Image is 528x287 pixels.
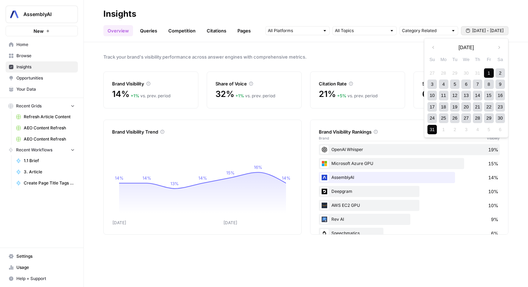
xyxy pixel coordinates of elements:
[439,68,448,78] div: Not available Monday, July 28th, 2025
[427,68,437,78] div: Not available Sunday, July 27th, 2025
[6,101,78,111] button: Recent Grids
[320,145,329,154] img: 5xpccxype1cywfuoa934uv7cahnr
[450,113,460,123] div: Choose Tuesday, August 26th, 2025
[439,102,448,112] div: Choose Monday, August 18th, 2025
[282,175,291,181] tspan: 14%
[473,125,482,134] div: Not available Thursday, September 4th, 2025
[450,55,460,64] div: Tu
[461,26,508,35] button: [DATE] - [DATE]
[461,102,471,112] div: Choose Wednesday, August 20th, 2025
[319,144,500,155] div: OpenAI Whisper
[6,84,78,95] a: Your Data
[335,27,387,34] input: All Topics
[496,113,505,123] div: Choose Saturday, August 30th, 2025
[491,216,498,223] span: 9%
[8,8,21,21] img: AssemblyAI Logo
[320,215,329,224] img: 30ohngqsev2ncapwg458iuk6ib0l
[422,80,500,87] div: Sentiment Score
[491,230,498,237] span: 6%
[23,11,66,18] span: AssemblyAI
[473,80,482,89] div: Choose Thursday, August 7th, 2025
[496,91,505,100] div: Choose Saturday, August 16th, 2025
[473,113,482,123] div: Choose Thursday, August 28th, 2025
[439,91,448,100] div: Choose Monday, August 11th, 2025
[473,91,482,100] div: Choose Thursday, August 14th, 2025
[112,80,190,87] div: Brand Visibility
[16,264,75,271] span: Usage
[223,220,237,225] tspan: [DATE]
[16,41,75,48] span: Home
[13,166,78,178] a: 3. Article
[6,26,78,36] button: New
[484,102,493,112] div: Choose Friday, August 22nd, 2025
[16,64,75,70] span: Insights
[487,135,500,141] span: Visibility
[24,136,75,142] span: AEO Content Refresh
[16,275,75,282] span: Help + Support
[484,68,493,78] div: Choose Friday, August 1st, 2025
[488,146,498,153] span: 19%
[484,80,493,89] div: Choose Friday, August 8th, 2025
[170,181,179,186] tspan: 13%
[16,147,52,153] span: Recent Workflows
[103,53,508,60] span: Track your brand's visibility performance across answer engines with comprehensive metrics.
[24,158,75,164] span: 1.1 Brief
[473,102,482,112] div: Choose Thursday, August 21st, 2025
[450,80,460,89] div: Choose Tuesday, August 5th, 2025
[472,28,504,34] span: [DATE] - [DATE]
[439,113,448,123] div: Choose Monday, August 25th, 2025
[103,8,136,20] div: Insights
[226,170,235,175] tspan: 15%
[320,229,329,237] img: 0okyxmupk1pl4h1o5xmvl82snl9r
[439,80,448,89] div: Choose Monday, August 4th, 2025
[24,180,75,186] span: Create Page Title Tags & Meta Descriptions
[254,165,262,170] tspan: 16%
[461,125,471,134] div: Not available Wednesday, September 3rd, 2025
[496,102,505,112] div: Choose Saturday, August 23rd, 2025
[136,25,161,36] a: Queries
[496,125,505,134] div: Not available Saturday, September 6th, 2025
[320,173,329,182] img: ignhbrxz14c4284h0w2j1irtrgkv
[319,80,396,87] div: Citation Rate
[235,93,244,98] span: + 1 %
[496,68,505,78] div: Choose Saturday, August 2nd, 2025
[6,61,78,73] a: Insights
[6,73,78,84] a: Opportunities
[13,134,78,145] a: AEO Content Refresh
[13,178,78,189] a: Create Page Title Tags & Meta Descriptions
[427,55,437,64] div: Su
[319,200,500,211] div: AWS EC2 GPU
[24,125,75,131] span: AEO Content Refresh
[427,113,437,123] div: Choose Sunday, August 24th, 2025
[461,55,471,64] div: We
[422,89,432,100] span: 67
[319,186,500,197] div: Deepgram
[426,67,506,135] div: month 2025-08
[6,273,78,284] button: Help + Support
[439,55,448,64] div: Mo
[112,220,126,225] tspan: [DATE]
[215,80,293,87] div: Share of Voice
[103,25,133,36] a: Overview
[484,113,493,123] div: Choose Friday, August 29th, 2025
[131,93,170,99] div: vs. prev. period
[461,68,471,78] div: Not available Wednesday, July 30th, 2025
[320,201,329,210] img: 92hpos67amlkrkl05ft7tmfktqu4
[496,55,505,64] div: Sa
[203,25,230,36] a: Citations
[337,93,377,99] div: vs. prev. period
[112,128,293,135] div: Brand Visibility Trend
[461,113,471,123] div: Choose Wednesday, August 27th, 2025
[319,214,500,225] div: Rev AI
[6,145,78,155] button: Recent Workflows
[450,68,460,78] div: Not available Tuesday, July 29th, 2025
[402,27,448,34] input: Category Related
[461,91,471,100] div: Choose Wednesday, August 13th, 2025
[484,91,493,100] div: Choose Friday, August 15th, 2025
[319,228,500,239] div: Speechmatics
[473,55,482,64] div: Th
[24,169,75,175] span: 3. Article
[198,175,207,181] tspan: 14%
[268,27,320,34] input: All Platforms
[6,39,78,50] a: Home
